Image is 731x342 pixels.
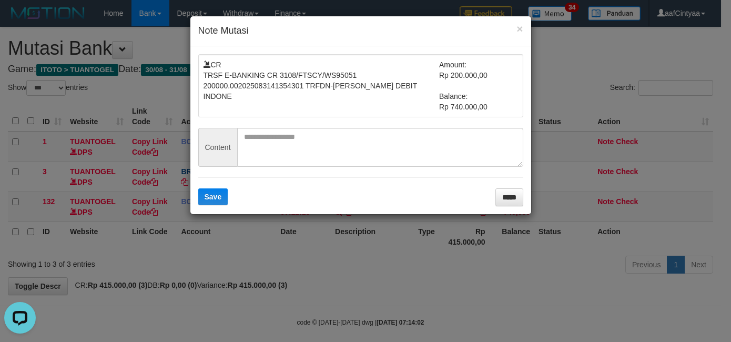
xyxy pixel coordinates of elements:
button: × [516,23,523,34]
button: Save [198,188,228,205]
span: Save [205,193,222,201]
h4: Note Mutasi [198,24,523,38]
td: Amount: Rp 200.000,00 Balance: Rp 740.000,00 [439,59,518,112]
span: Content [198,128,237,167]
td: CR TRSF E-BANKING CR 3108/FTSCY/WS95051 200000.002025083141354301 TRFDN-[PERSON_NAME] DEBIT INDONE [204,59,440,112]
button: Open LiveChat chat widget [4,4,36,36]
